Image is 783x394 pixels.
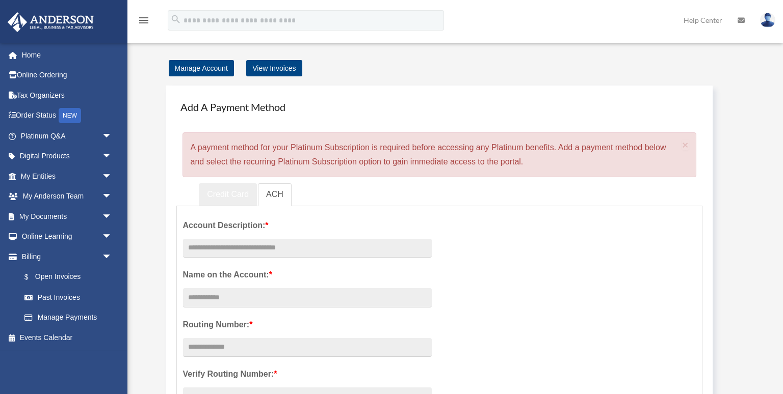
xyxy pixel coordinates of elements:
a: My Entitiesarrow_drop_down [7,166,127,186]
i: menu [138,14,150,26]
button: Close [682,139,689,150]
span: arrow_drop_down [102,246,122,267]
span: × [682,139,689,151]
a: My Documentsarrow_drop_down [7,206,127,227]
a: menu [138,18,150,26]
label: Account Description: [183,218,432,233]
a: My Anderson Teamarrow_drop_down [7,186,127,207]
label: Name on the Account: [183,268,432,282]
span: $ [30,271,35,284]
a: Online Ordering [7,65,127,86]
h4: Add A Payment Method [176,96,703,118]
span: arrow_drop_down [102,206,122,227]
span: arrow_drop_down [102,227,122,247]
a: Platinum Q&Aarrow_drop_down [7,126,127,146]
span: arrow_drop_down [102,186,122,207]
a: Home [7,45,127,65]
a: Tax Organizers [7,85,127,105]
span: arrow_drop_down [102,126,122,147]
a: $Open Invoices [14,267,127,288]
img: User Pic [760,13,775,27]
a: Billingarrow_drop_down [7,246,127,267]
label: Routing Number: [183,318,432,332]
a: Digital Productsarrow_drop_down [7,146,127,166]
a: Manage Account [169,60,234,76]
a: View Invoices [246,60,302,76]
div: A payment method for your Platinum Subscription is required before accessing any Platinum benefit... [182,132,697,177]
div: NEW [59,108,81,123]
a: Online Learningarrow_drop_down [7,227,127,247]
a: Events Calendar [7,327,127,348]
a: Past Invoices [14,287,127,307]
a: Credit Card [199,183,257,206]
label: Verify Routing Number: [183,367,432,381]
a: ACH [258,183,292,206]
i: search [170,14,181,25]
span: arrow_drop_down [102,146,122,167]
span: arrow_drop_down [102,166,122,187]
img: Anderson Advisors Platinum Portal [5,12,97,32]
a: Order StatusNEW [7,105,127,126]
a: Manage Payments [14,307,122,328]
